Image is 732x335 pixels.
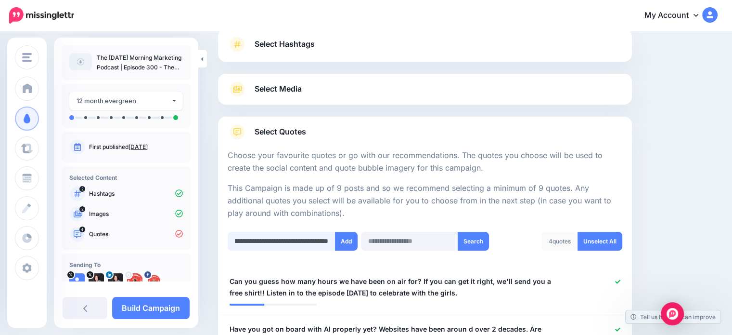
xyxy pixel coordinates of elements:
[228,37,622,62] a: Select Hashtags
[228,124,622,149] a: Select Quotes
[79,186,85,192] span: 2
[541,232,578,251] div: quotes
[89,230,183,239] p: Quotes
[228,182,622,220] p: This Campaign is made up of 9 posts and so we recommend selecting a minimum of 9 quotes. Any addi...
[230,276,553,299] span: Can you guess how many hours we have been on air for? If you can get it right, we'll send you a f...
[69,273,85,289] img: user_default_image.png
[89,189,183,198] p: Hashtags
[69,174,183,181] h4: Selected Content
[255,82,302,95] span: Select Media
[79,206,85,212] span: 2
[228,81,622,97] a: Select Media
[89,143,183,151] p: First published
[146,273,162,289] img: picture-bsa83623.png
[127,273,142,289] img: AOh14GgmI6sU1jtbyWpantpgfBt4IO5aN2xv9XVZLtiWs96-c-63978.png
[626,310,720,323] a: Tell us how we can improve
[9,7,74,24] img: Missinglettr
[89,210,183,218] p: Images
[69,53,92,70] img: article-default-image-icon.png
[635,4,718,27] a: My Account
[228,149,622,174] p: Choose your favourite quotes or go with our recommendations. The quotes you choose will be used t...
[255,125,306,138] span: Select Quotes
[108,273,123,289] img: 1604092248902-38053.png
[79,227,85,232] span: 4
[69,92,183,110] button: 12 month evergreen
[77,95,171,107] div: 12 month evergreen
[69,261,183,268] h4: Sending To
[230,304,317,306] div: The rank for this quote based on keywords and relevance.
[97,53,183,72] p: The [DATE] Morning Marketing Podcast | Episode 300 - The Future of Marketing for Small Businesses
[89,273,104,289] img: qcmyTuyw-31248.jpg
[22,53,32,62] img: menu.png
[458,232,489,251] button: Search
[128,143,148,150] a: [DATE]
[255,38,315,51] span: Select Hashtags
[661,302,684,325] div: Open Intercom Messenger
[549,238,552,245] span: 4
[578,232,622,251] a: Unselect All
[335,232,358,251] button: Add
